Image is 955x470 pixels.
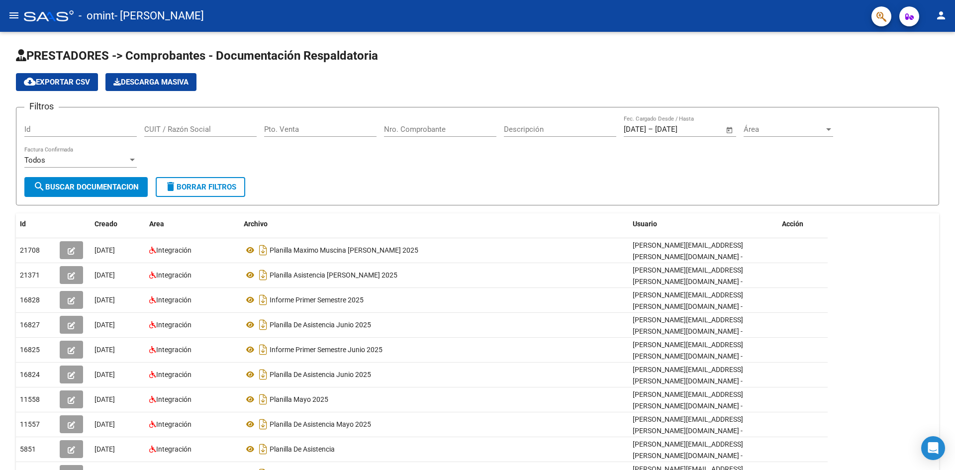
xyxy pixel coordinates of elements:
[257,367,270,382] i: Descargar documento
[744,125,824,134] span: Área
[95,346,115,354] span: [DATE]
[20,395,40,403] span: 11558
[165,181,177,192] mat-icon: delete
[935,9,947,21] mat-icon: person
[156,395,191,403] span: Integración
[633,241,743,272] span: [PERSON_NAME][EMAIL_ADDRESS][PERSON_NAME][DOMAIN_NAME] - [PERSON_NAME]
[20,371,40,378] span: 16824
[16,49,378,63] span: PRESTADORES -> Comprobantes - Documentación Respaldatoria
[156,420,191,428] span: Integración
[629,213,778,235] datatable-header-cell: Usuario
[16,73,98,91] button: Exportar CSV
[156,271,191,279] span: Integración
[257,416,270,432] i: Descargar documento
[20,445,36,453] span: 5851
[95,371,115,378] span: [DATE]
[33,183,139,191] span: Buscar Documentacion
[20,271,40,279] span: 21371
[91,213,145,235] datatable-header-cell: Creado
[95,271,115,279] span: [DATE]
[648,125,653,134] span: –
[624,125,646,134] input: Start date
[257,267,270,283] i: Descargar documento
[79,5,114,27] span: - omint
[633,316,743,347] span: [PERSON_NAME][EMAIL_ADDRESS][PERSON_NAME][DOMAIN_NAME] - [PERSON_NAME]
[257,242,270,258] i: Descargar documento
[24,177,148,197] button: Buscar Documentacion
[105,73,196,91] button: Descarga Masiva
[20,296,40,304] span: 16828
[24,156,45,165] span: Todos
[257,342,270,358] i: Descargar documento
[16,213,56,235] datatable-header-cell: Id
[156,346,191,354] span: Integración
[105,73,196,91] app-download-masive: Descarga masiva de comprobantes (adjuntos)
[270,371,371,378] span: Planilla De Asistencia Junio 2025
[270,445,335,453] span: Planilla De Asistencia
[95,246,115,254] span: [DATE]
[270,420,371,428] span: Planilla De Asistencia Mayo 2025
[257,292,270,308] i: Descargar documento
[149,220,164,228] span: Area
[633,291,743,322] span: [PERSON_NAME][EMAIL_ADDRESS][PERSON_NAME][DOMAIN_NAME] - [PERSON_NAME]
[257,317,270,333] i: Descargar documento
[95,220,117,228] span: Creado
[257,391,270,407] i: Descargar documento
[270,296,364,304] span: Informe Primer Semestre 2025
[33,181,45,192] mat-icon: search
[156,371,191,378] span: Integración
[156,246,191,254] span: Integración
[95,321,115,329] span: [DATE]
[95,445,115,453] span: [DATE]
[921,436,945,460] div: Open Intercom Messenger
[633,390,743,421] span: [PERSON_NAME][EMAIL_ADDRESS][PERSON_NAME][DOMAIN_NAME] - [PERSON_NAME]
[20,420,40,428] span: 11557
[782,220,803,228] span: Acción
[24,99,59,113] h3: Filtros
[270,246,418,254] span: Planilla Maximo Muscina [PERSON_NAME] 2025
[8,9,20,21] mat-icon: menu
[95,420,115,428] span: [DATE]
[156,445,191,453] span: Integración
[257,441,270,457] i: Descargar documento
[156,177,245,197] button: Borrar Filtros
[24,78,90,87] span: Exportar CSV
[633,341,743,372] span: [PERSON_NAME][EMAIL_ADDRESS][PERSON_NAME][DOMAIN_NAME] - [PERSON_NAME]
[270,346,382,354] span: Informe Primer Semestre Junio 2025
[655,125,703,134] input: End date
[270,395,328,403] span: Planilla Mayo 2025
[113,78,189,87] span: Descarga Masiva
[145,213,240,235] datatable-header-cell: Area
[95,395,115,403] span: [DATE]
[165,183,236,191] span: Borrar Filtros
[156,296,191,304] span: Integración
[633,366,743,396] span: [PERSON_NAME][EMAIL_ADDRESS][PERSON_NAME][DOMAIN_NAME] - [PERSON_NAME]
[20,246,40,254] span: 21708
[778,213,828,235] datatable-header-cell: Acción
[20,220,26,228] span: Id
[633,220,657,228] span: Usuario
[95,296,115,304] span: [DATE]
[633,266,743,297] span: [PERSON_NAME][EMAIL_ADDRESS][PERSON_NAME][DOMAIN_NAME] - [PERSON_NAME]
[114,5,204,27] span: - [PERSON_NAME]
[24,76,36,88] mat-icon: cloud_download
[156,321,191,329] span: Integración
[724,124,736,136] button: Open calendar
[270,271,397,279] span: Planilla Asistencia [PERSON_NAME] 2025
[244,220,268,228] span: Archivo
[20,321,40,329] span: 16827
[270,321,371,329] span: Planilla De Asistencia Junio 2025
[20,346,40,354] span: 16825
[633,415,743,446] span: [PERSON_NAME][EMAIL_ADDRESS][PERSON_NAME][DOMAIN_NAME] - [PERSON_NAME]
[240,213,629,235] datatable-header-cell: Archivo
